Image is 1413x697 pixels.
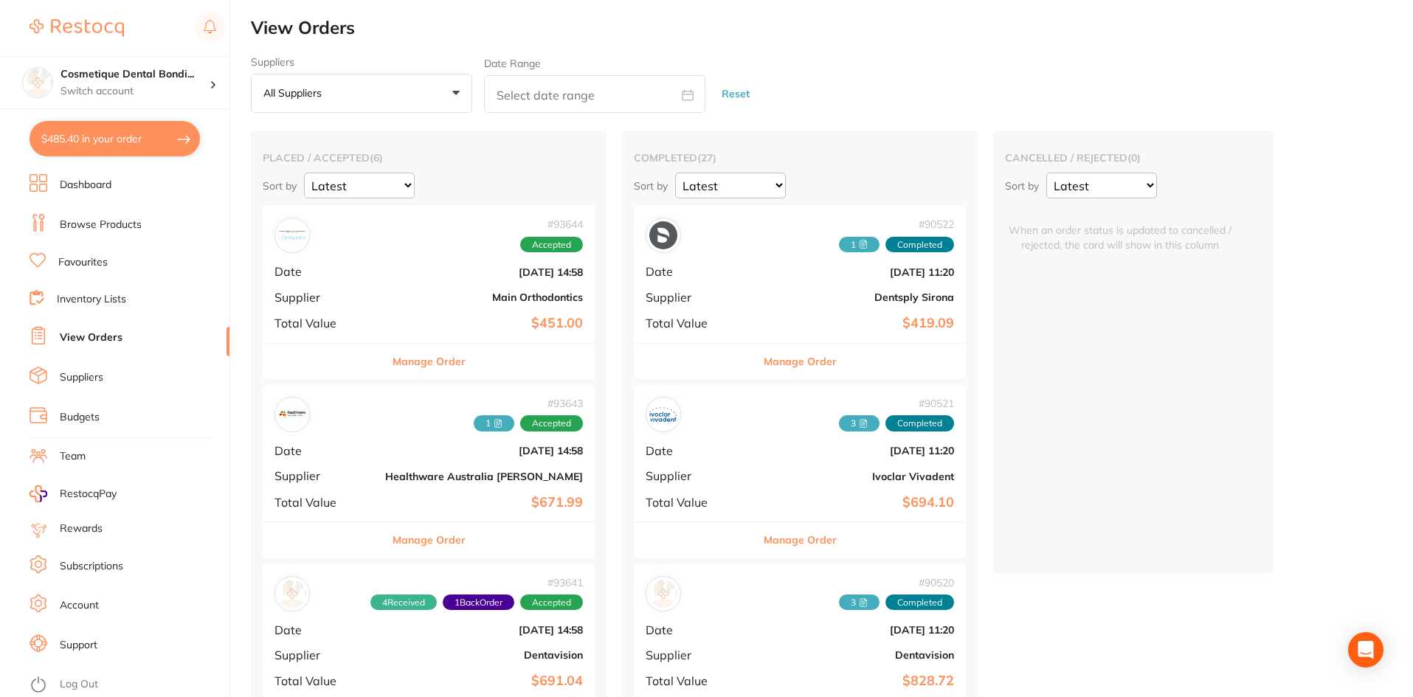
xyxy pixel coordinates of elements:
span: Accepted [520,415,583,431]
span: Received [370,594,437,611]
img: Main Orthodontics [278,221,306,249]
span: Back orders [443,594,514,611]
b: Dentsply Sirona [756,291,954,303]
b: $419.09 [756,316,954,331]
a: RestocqPay [30,485,117,502]
button: Manage Order [764,522,837,558]
b: $694.10 [756,495,954,510]
h2: cancelled / rejected ( 0 ) [1005,151,1262,164]
label: Suppliers [251,56,472,68]
span: Total Value [646,316,744,330]
img: Dentavision [278,580,306,608]
span: Completed [885,237,954,253]
img: Dentavision [649,580,677,608]
button: Log Out [30,673,225,697]
b: $671.99 [385,495,583,510]
span: Total Value [274,316,373,330]
span: Completed [885,594,954,611]
span: Supplier [274,648,373,662]
b: [DATE] 11:20 [756,266,954,278]
a: Subscriptions [60,559,123,574]
p: Sort by [1005,179,1039,193]
span: Received [839,594,880,611]
div: Main Orthodontics#93644AcceptedDate[DATE] 14:58SupplierMain OrthodonticsTotal Value$451.00Manage ... [263,206,595,379]
a: Account [60,598,99,613]
b: [DATE] 11:20 [756,624,954,636]
span: # 93641 [370,577,583,589]
span: # 93644 [520,218,583,230]
h4: Cosmetique Dental Bondi Junction [61,67,210,82]
a: Suppliers [60,370,103,385]
span: Supplier [646,648,744,662]
b: [DATE] 11:20 [756,445,954,457]
a: Log Out [60,677,98,692]
button: Reset [717,74,754,114]
a: Team [60,449,86,464]
b: Ivoclar Vivadent [756,471,954,482]
span: RestocqPay [60,487,117,502]
a: Dashboard [60,178,111,193]
p: Sort by [634,179,668,193]
h2: placed / accepted ( 6 ) [263,151,595,164]
button: Manage Order [764,344,837,379]
span: Date [274,444,373,457]
span: Total Value [646,674,744,687]
img: Ivoclar Vivadent [649,400,677,429]
p: Switch account [61,84,210,99]
span: Date [646,444,744,457]
b: $451.00 [385,316,583,331]
span: Total Value [646,496,744,509]
b: Dentavision [756,649,954,661]
a: View Orders [60,330,122,345]
b: Dentavision [385,649,583,661]
span: Supplier [646,469,744,482]
span: Accepted [520,594,583,611]
input: Select date range [484,75,705,113]
b: [DATE] 14:58 [385,445,583,457]
button: All suppliers [251,74,472,114]
span: When an order status is updated to cancelled / rejected, the card will show in this column [1005,206,1235,252]
b: Healthware Australia [PERSON_NAME] [385,471,583,482]
button: Manage Order [393,344,466,379]
span: Date [274,265,373,278]
button: $485.40 in your order [30,121,200,156]
div: Healthware Australia Ridley#936431 AcceptedDate[DATE] 14:58SupplierHealthware Australia [PERSON_N... [263,385,595,558]
span: Received [474,415,514,431]
a: Inventory Lists [57,292,126,307]
span: # 90522 [839,218,954,230]
img: RestocqPay [30,485,47,502]
b: $828.72 [756,673,954,689]
a: Favourites [58,255,108,270]
span: Accepted [520,237,583,253]
b: $691.04 [385,673,583,689]
b: Main Orthodontics [385,291,583,303]
span: Total Value [274,496,373,509]
img: Dentsply Sirona [649,221,677,249]
span: Received [839,237,880,253]
a: Budgets [60,410,100,425]
span: Supplier [274,469,373,482]
label: Date Range [484,58,541,69]
h2: View Orders [251,18,1413,38]
img: Healthware Australia Ridley [278,400,306,429]
span: Date [646,623,744,637]
b: [DATE] 14:58 [385,624,583,636]
span: Supplier [646,291,744,304]
span: Completed [885,415,954,431]
h2: completed ( 27 ) [634,151,966,164]
span: Supplier [274,291,373,304]
b: [DATE] 14:58 [385,266,583,278]
a: Restocq Logo [30,11,124,45]
a: Rewards [60,521,103,536]
div: Open Intercom Messenger [1348,632,1383,667]
span: Total Value [274,674,373,687]
span: # 93643 [474,398,583,409]
span: Date [274,623,373,637]
span: # 90520 [839,577,954,589]
a: Support [60,638,97,653]
p: Sort by [263,179,297,193]
button: Manage Order [393,522,466,558]
a: Browse Products [60,218,142,232]
p: All suppliers [263,86,328,100]
span: Date [646,265,744,278]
